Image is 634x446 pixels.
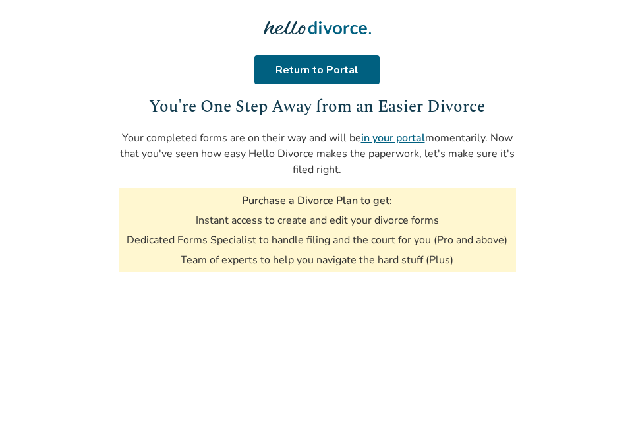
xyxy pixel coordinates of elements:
a: Return to Portal [254,55,380,84]
p: Your completed forms are on their way and will be momentarily. Now that you've seen how easy Hell... [119,130,516,177]
li: Instant access to create and edit your divorce forms [196,213,439,228]
h1: You're One Step Away from an Easier Divorce [119,95,516,119]
li: Team of experts to help you navigate the hard stuff (Plus) [181,253,453,267]
h3: Purchase a Divorce Plan to get: [242,193,392,208]
a: in your portal [361,131,425,145]
li: Dedicated Forms Specialist to handle filing and the court for you (Pro and above) [127,233,507,247]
